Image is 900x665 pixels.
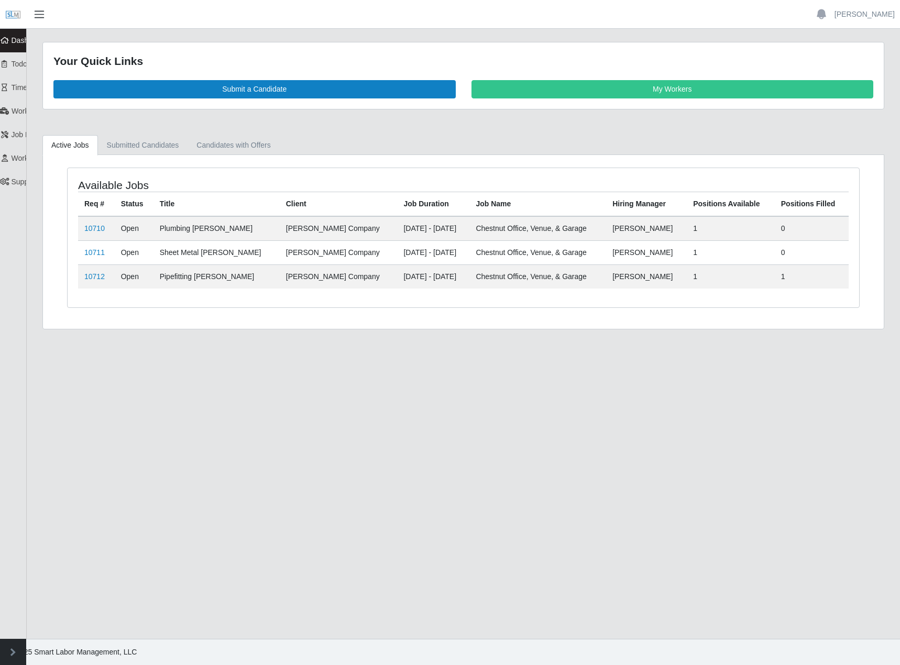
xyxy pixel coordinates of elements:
[280,240,398,264] td: [PERSON_NAME] Company
[153,264,280,289] td: Pipefitting [PERSON_NAME]
[8,648,137,656] span: © 2025 Smart Labor Management, LLC
[153,240,280,264] td: Sheet Metal [PERSON_NAME]
[469,216,606,241] td: Chestnut Office, Venue, & Garage
[12,154,39,162] span: Workers
[78,179,390,192] h4: Available Jobs
[471,80,874,98] a: My Workers
[687,216,775,241] td: 1
[188,135,279,156] a: Candidates with Offers
[687,264,775,289] td: 1
[53,80,456,98] a: Submit a Candidate
[775,240,849,264] td: 0
[280,192,398,216] th: Client
[835,9,895,20] a: [PERSON_NAME]
[84,224,105,232] a: 10710
[606,192,687,216] th: Hiring Manager
[84,248,105,257] a: 10711
[53,53,873,70] div: Your Quick Links
[606,264,687,289] td: [PERSON_NAME]
[606,240,687,264] td: [PERSON_NAME]
[115,216,153,241] td: Open
[687,240,775,264] td: 1
[280,264,398,289] td: [PERSON_NAME] Company
[12,83,49,92] span: Timesheets
[606,216,687,241] td: [PERSON_NAME]
[775,192,849,216] th: Positions Filled
[115,192,153,216] th: Status
[98,135,188,156] a: Submitted Candidates
[469,192,606,216] th: Job Name
[115,264,153,289] td: Open
[153,216,280,241] td: Plumbing [PERSON_NAME]
[397,264,469,289] td: [DATE] - [DATE]
[775,264,849,289] td: 1
[12,60,27,68] span: Todo
[78,192,115,216] th: Req #
[775,216,849,241] td: 0
[42,135,98,156] a: Active Jobs
[397,192,469,216] th: Job Duration
[12,178,67,186] span: Supplier Settings
[12,107,74,115] span: Worker Timesheets
[280,216,398,241] td: [PERSON_NAME] Company
[469,264,606,289] td: Chestnut Office, Venue, & Garage
[115,240,153,264] td: Open
[687,192,775,216] th: Positions Available
[469,240,606,264] td: Chestnut Office, Venue, & Garage
[12,36,48,45] span: Dashboard
[12,130,57,139] span: Job Requests
[397,240,469,264] td: [DATE] - [DATE]
[397,216,469,241] td: [DATE] - [DATE]
[5,7,21,23] img: SLM Logo
[84,272,105,281] a: 10712
[153,192,280,216] th: Title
